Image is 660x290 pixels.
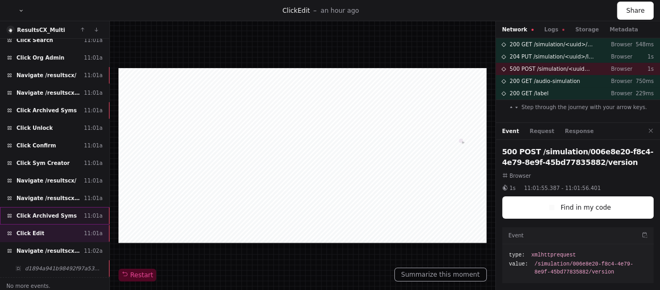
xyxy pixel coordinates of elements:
p: 1s [632,53,654,61]
div: 11:01a [84,71,103,79]
div: 11:01a [84,54,103,62]
div: 11:01a [84,159,103,167]
span: Click Confirm [16,142,56,150]
span: /simulation/006e8e20-f8c4-4e79-8e9f-45bd77835882/version [535,260,647,276]
span: 500 POST /simulation/<uuid>/version [510,65,594,73]
span: Click Sym Creator [16,159,70,167]
button: Event [502,127,519,135]
span: xmlhttprequest [531,251,576,259]
p: 548ms [632,40,654,48]
button: Restart [119,269,156,281]
span: 204 PUT /simulation/<uuid>/lock [510,53,594,61]
p: Browser [603,77,632,85]
p: an hour ago [320,6,359,15]
span: Edit [298,7,310,14]
span: Click Org Admin [16,54,64,62]
span: Click Unlock [16,124,53,132]
div: 11:01a [84,177,103,185]
div: 11:02a [84,247,103,255]
p: Browser [603,40,632,48]
div: 11:01a [84,124,103,132]
span: Find in my code [561,203,611,212]
p: 229ms [632,89,654,97]
p: Browser [603,89,632,97]
span: Navigate /resultscx/sym (Syms) [16,194,80,202]
p: Browser [603,53,632,61]
div: 11:01a [84,89,103,97]
button: Summarize this moment [394,268,487,281]
p: 1s [632,65,654,73]
span: 200 GET /audio-simulation [510,77,580,85]
h2: 500 POST /simulation/006e8e20-f8c4-4e79-8e9f-45bd77835882/version [502,146,654,168]
div: 11:01a [84,194,103,202]
img: 10.svg [7,27,14,34]
button: Find in my code [502,196,654,219]
span: 200 GET /simulation/<uuid>/group [510,40,594,48]
span: type: [509,251,525,259]
button: Network [502,26,534,34]
button: Request [530,127,554,135]
span: 200 GET /label [510,89,548,97]
div: 11:01a [84,229,103,237]
span: Navigate /resultscx/sym [16,247,80,255]
span: Navigate /resultscx/ [16,177,77,185]
div: 11:01a [84,106,103,114]
div: 11:01a [84,36,103,44]
div: 11:01a [84,212,103,220]
span: Click [282,7,298,14]
button: Metadata [610,26,638,34]
span: Navigate /resultscx/sym (Syms) [16,89,80,97]
button: Storage [575,26,598,34]
span: 1s [510,184,516,192]
button: Response [565,127,594,135]
button: Logs [544,26,564,34]
h3: Event [509,231,524,239]
span: Navigate /resultscx/ [16,71,77,79]
span: Restart [122,271,153,279]
div: 11:01a [84,142,103,150]
span: Click Archived Syms [16,212,77,220]
p: 750ms [632,77,654,85]
span: Step through the journey with your arrow keys. [521,103,647,111]
span: Browser [510,172,531,180]
p: Browser [603,65,632,73]
span: No more events. [6,282,50,290]
span: Click Archived Syms [16,106,77,114]
span: d1894a941b98492f97a530b12c111820 [25,264,103,272]
span: Click Edit [16,229,44,237]
button: Share [617,2,654,20]
span: 11:01:55.387 - 11:01:56.401 [524,184,600,192]
span: Click Search [16,36,53,44]
a: ResultsCX_Multi [17,27,65,33]
span: value: [509,260,528,268]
